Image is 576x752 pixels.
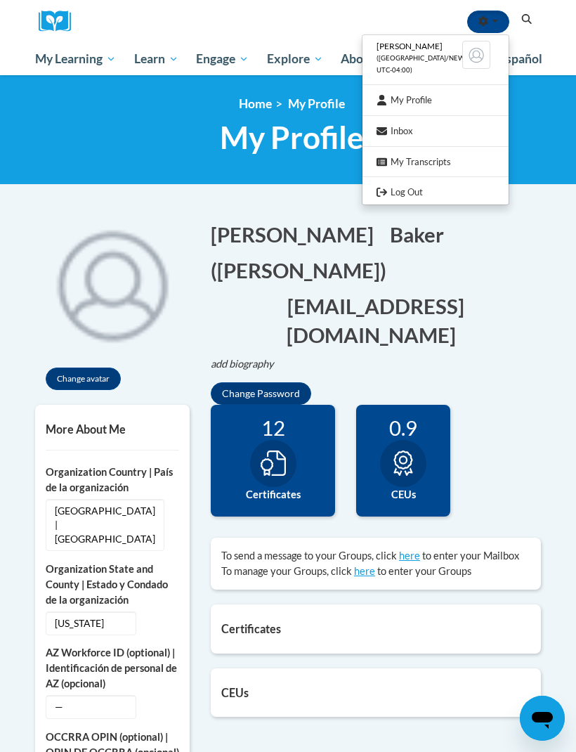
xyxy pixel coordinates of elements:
[520,696,565,741] iframe: Button to launch messaging window
[377,41,443,51] span: [PERSON_NAME]
[362,153,509,171] a: My Transcripts
[362,122,509,140] a: Inbox
[462,41,490,69] img: Learner Profile Avatar
[362,183,509,201] a: Logout
[362,91,509,109] a: My Profile
[377,54,486,74] span: ([GEOGRAPHIC_DATA]/New_York UTC-04:00)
